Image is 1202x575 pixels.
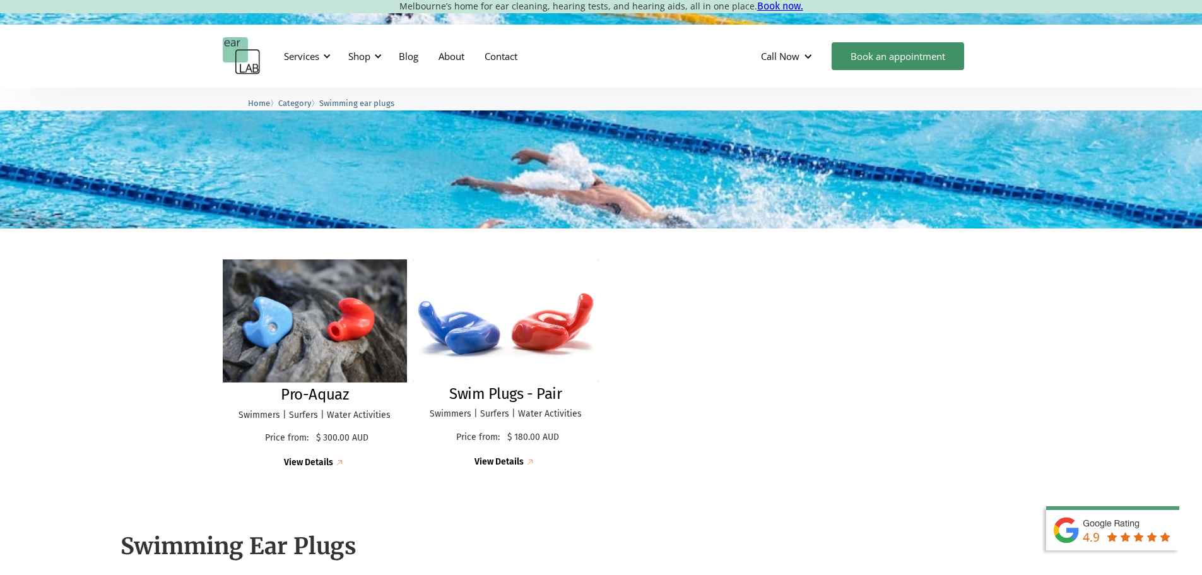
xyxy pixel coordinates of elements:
a: Blog [389,38,428,74]
p: Price from: [452,432,504,443]
a: Home [248,97,270,109]
li: 〉 [248,97,278,110]
a: About [428,38,474,74]
p: Price from: [261,433,313,444]
a: home [223,37,261,75]
p: $ 300.00 AUD [316,433,368,444]
div: Services [284,50,319,62]
div: Shop [348,50,370,62]
a: Swimming ear plugs [319,97,394,109]
div: Call Now [761,50,799,62]
a: Category [278,97,311,109]
h2: Swim Plugs - Pair [449,385,562,403]
div: Services [276,37,334,75]
h2: Pro-Aquaz [281,386,348,404]
strong: Swimming Ear Plugs [121,532,356,560]
img: Pro-Aquaz [214,254,416,388]
div: Shop [341,37,386,75]
span: Home [248,98,270,108]
div: View Details [284,458,333,468]
p: $ 180.00 AUD [507,432,559,443]
img: Swim Plugs - Pair [413,259,598,382]
p: Swimmers | Surfers | Water Activities [426,409,586,420]
div: Call Now [751,37,825,75]
div: View Details [474,457,524,468]
a: Contact [474,38,527,74]
span: Category [278,98,311,108]
a: Book an appointment [832,42,964,70]
a: Swim Plugs - PairSwim Plugs - PairSwimmers | Surfers | Water ActivitiesPrice from:$ 180.00 AUDVie... [413,259,598,468]
a: Pro-AquazPro-AquazSwimmers | Surfers | Water ActivitiesPrice from:$ 300.00 AUDView Details [223,259,408,469]
li: 〉 [278,97,319,110]
p: Swimmers | Surfers | Water Activities [235,410,395,421]
span: Swimming ear plugs [319,98,394,108]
